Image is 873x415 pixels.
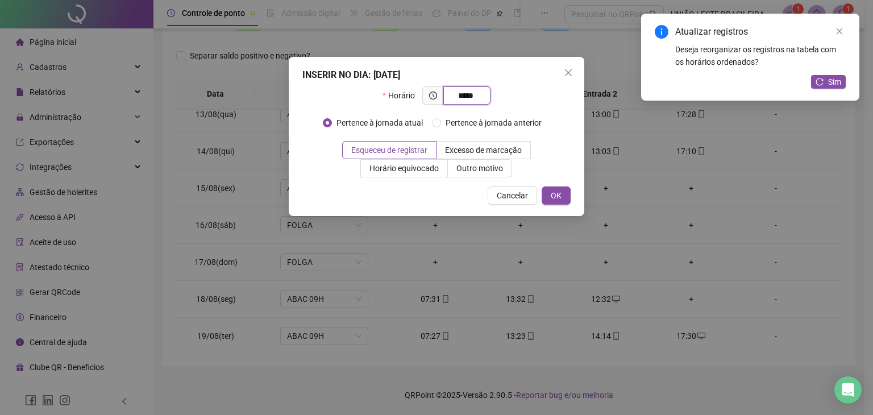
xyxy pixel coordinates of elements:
[429,92,437,99] span: clock-circle
[351,146,427,155] span: Esqueceu de registrar
[497,189,528,202] span: Cancelar
[441,117,546,129] span: Pertence à jornada anterior
[369,164,439,173] span: Horário equivocado
[559,64,577,82] button: Close
[542,186,571,205] button: OK
[811,75,846,89] button: Sim
[445,146,522,155] span: Excesso de marcação
[383,86,422,105] label: Horário
[564,68,573,77] span: close
[551,189,562,202] span: OK
[816,78,824,86] span: reload
[675,25,846,39] div: Atualizar registros
[332,117,427,129] span: Pertence à jornada atual
[828,76,841,88] span: Sim
[834,376,862,404] div: Open Intercom Messenger
[835,27,843,35] span: close
[302,68,571,82] div: INSERIR NO DIA : [DATE]
[456,164,503,173] span: Outro motivo
[488,186,537,205] button: Cancelar
[833,25,846,38] a: Close
[675,43,846,68] div: Deseja reorganizar os registros na tabela com os horários ordenados?
[655,25,668,39] span: info-circle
